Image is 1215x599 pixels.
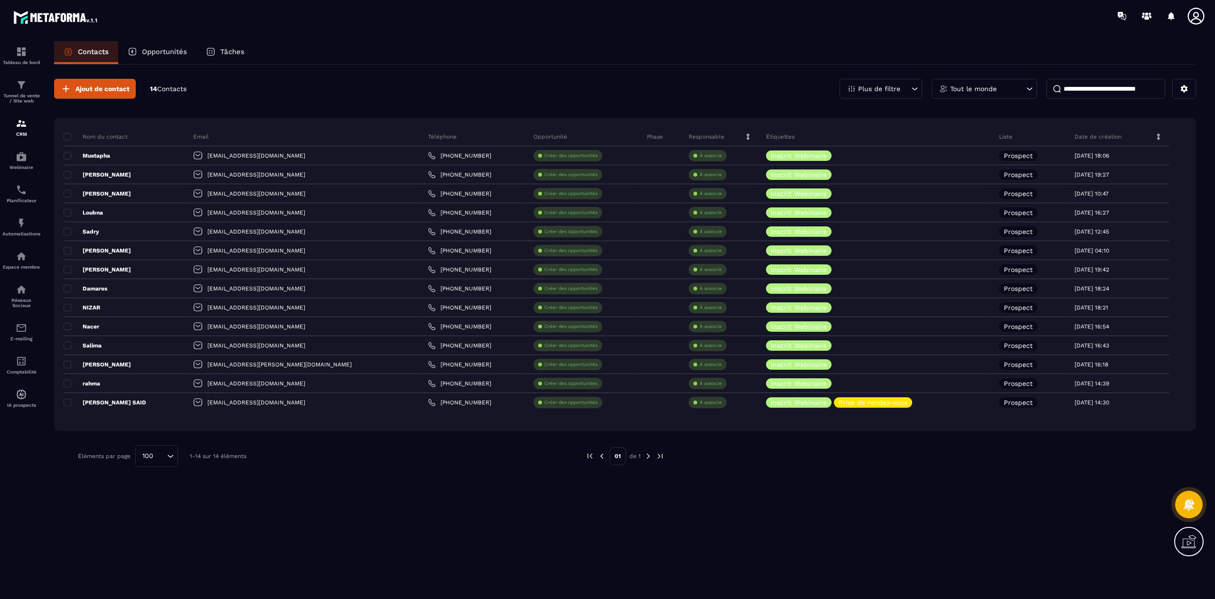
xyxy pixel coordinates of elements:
[2,402,40,408] p: IA prospects
[1004,209,1033,216] p: Prospect
[598,452,606,460] img: prev
[428,361,491,368] a: [PHONE_NUMBER]
[2,144,40,177] a: automationsautomationsWebinaire
[839,399,907,406] p: Prise de rendez-vous
[700,304,722,311] p: À associe
[771,190,827,197] p: Inscrit Webinaire
[1075,228,1109,235] p: [DATE] 12:45
[16,46,27,57] img: formation
[2,298,40,308] p: Réseaux Sociaux
[78,453,131,459] p: Éléments par page
[193,133,209,140] p: Email
[533,133,567,140] p: Opportunité
[544,380,598,387] p: Créer des opportunités
[1004,152,1033,159] p: Prospect
[2,39,40,72] a: formationformationTableau de bord
[64,266,131,273] p: [PERSON_NAME]
[771,266,827,273] p: Inscrit Webinaire
[766,133,794,140] p: Étiquettes
[544,152,598,159] p: Créer des opportunités
[700,285,722,292] p: À associe
[2,60,40,65] p: Tableau de bord
[1004,190,1033,197] p: Prospect
[75,84,130,94] span: Ajout de contact
[428,380,491,387] a: [PHONE_NUMBER]
[700,380,722,387] p: À associe
[2,93,40,103] p: Tunnel de vente / Site web
[150,84,187,94] p: 14
[142,47,187,56] p: Opportunités
[135,445,178,467] div: Search for option
[428,399,491,406] a: [PHONE_NUMBER]
[64,152,110,159] p: Mustapha
[16,284,27,295] img: social-network
[16,389,27,400] img: automations
[2,111,40,144] a: formationformationCRM
[544,171,598,178] p: Créer des opportunités
[1004,266,1033,273] p: Prospect
[544,228,598,235] p: Créer des opportunités
[2,177,40,210] a: schedulerschedulerPlanificateur
[1004,304,1033,311] p: Prospect
[13,9,99,26] img: logo
[771,285,827,292] p: Inscrit Webinaire
[1004,171,1033,178] p: Prospect
[1075,342,1109,349] p: [DATE] 16:43
[2,131,40,137] p: CRM
[2,231,40,236] p: Automatisations
[1075,323,1109,330] p: [DATE] 16:54
[190,453,246,459] p: 1-14 sur 14 éléments
[999,133,1012,140] p: Liste
[16,217,27,229] img: automations
[64,304,100,311] p: NIZAR
[2,348,40,382] a: accountantaccountantComptabilité
[1075,190,1109,197] p: [DATE] 10:47
[16,79,27,91] img: formation
[64,380,100,387] p: rahma
[139,451,157,461] span: 100
[64,228,99,235] p: Sadry
[1004,361,1033,368] p: Prospect
[858,85,900,92] p: Plus de filtre
[771,228,827,235] p: Inscrit Webinaire
[2,277,40,315] a: social-networksocial-networkRéseaux Sociaux
[428,228,491,235] a: [PHONE_NUMBER]
[544,323,598,330] p: Créer des opportunités
[950,85,997,92] p: Tout le monde
[771,152,827,159] p: Inscrit Webinaire
[64,171,131,178] p: [PERSON_NAME]
[1075,304,1108,311] p: [DATE] 18:21
[544,190,598,197] p: Créer des opportunités
[1004,380,1033,387] p: Prospect
[428,285,491,292] a: [PHONE_NUMBER]
[2,72,40,111] a: formationformationTunnel de vente / Site web
[428,304,491,311] a: [PHONE_NUMBER]
[1075,133,1122,140] p: Date de création
[428,133,457,140] p: Téléphone
[16,322,27,334] img: email
[54,79,136,99] button: Ajout de contact
[54,41,118,64] a: Contacts
[544,342,598,349] p: Créer des opportunités
[1075,380,1109,387] p: [DATE] 14:39
[1075,247,1109,254] p: [DATE] 04:10
[700,361,722,368] p: À associe
[609,447,626,465] p: 01
[1075,209,1109,216] p: [DATE] 16:27
[2,369,40,374] p: Comptabilité
[64,342,102,349] p: Salima
[428,247,491,254] a: [PHONE_NUMBER]
[428,152,491,159] a: [PHONE_NUMBER]
[700,152,722,159] p: À associe
[157,85,187,93] span: Contacts
[2,243,40,277] a: automationsautomationsEspace membre
[544,361,598,368] p: Créer des opportunités
[700,190,722,197] p: À associe
[700,323,722,330] p: À associe
[1004,399,1033,406] p: Prospect
[16,356,27,367] img: accountant
[64,209,103,216] p: Loubna
[64,247,131,254] p: [PERSON_NAME]
[2,210,40,243] a: automationsautomationsAutomatisations
[2,264,40,270] p: Espace membre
